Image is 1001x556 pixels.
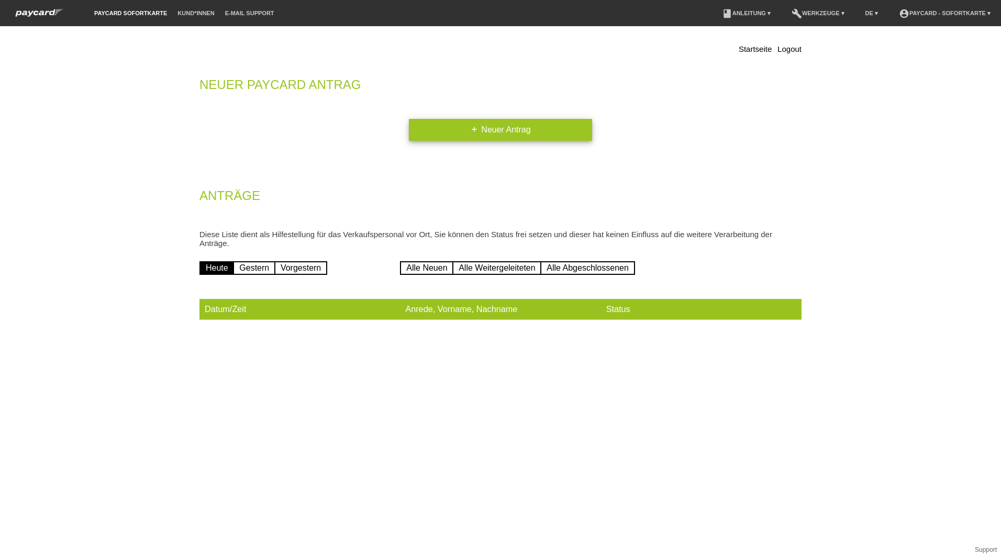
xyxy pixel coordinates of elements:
[400,261,453,275] a: Alle Neuen
[899,8,909,19] i: account_circle
[540,261,635,275] a: Alle Abgeschlossenen
[717,10,776,16] a: bookAnleitung ▾
[601,299,802,320] th: Status
[792,8,802,19] i: build
[233,261,275,275] a: Gestern
[786,10,850,16] a: buildWerkzeuge ▾
[452,261,541,275] a: Alle Weitergeleiteten
[10,12,68,20] a: paycard Sofortkarte
[400,299,600,320] th: Anrede, Vorname, Nachname
[722,8,732,19] i: book
[199,191,802,206] h2: Anträge
[739,45,772,53] a: Startseite
[10,7,68,18] img: paycard Sofortkarte
[172,10,219,16] a: Kund*innen
[199,261,235,275] a: Heute
[975,546,997,553] a: Support
[860,10,883,16] a: DE ▾
[777,45,802,53] a: Logout
[220,10,280,16] a: E-Mail Support
[89,10,172,16] a: paycard Sofortkarte
[470,125,479,134] i: add
[274,261,327,275] a: Vorgestern
[894,10,996,16] a: account_circlepaycard - Sofortkarte ▾
[199,299,400,320] th: Datum/Zeit
[199,230,802,248] p: Diese Liste dient als Hilfestellung für das Verkaufspersonal vor Ort, Sie können den Status frei ...
[409,119,592,141] a: addNeuer Antrag
[199,80,802,95] h2: Neuer Paycard Antrag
